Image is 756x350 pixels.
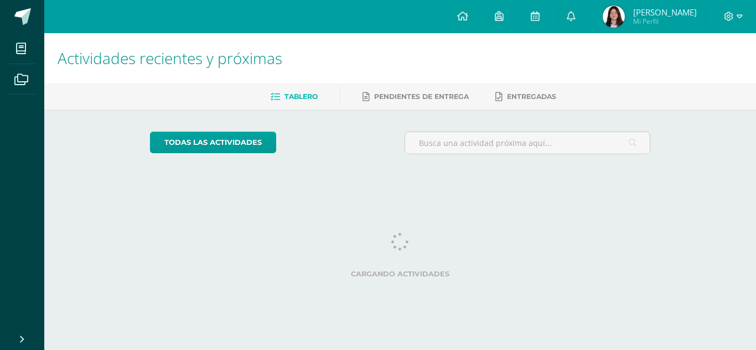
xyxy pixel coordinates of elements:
span: [PERSON_NAME] [633,7,697,18]
input: Busca una actividad próxima aquí... [405,132,650,154]
span: Entregadas [507,92,556,101]
span: Tablero [284,92,318,101]
a: Tablero [271,88,318,106]
img: f569adfe20e9fe3c2d6cb57b6bfc406b.png [603,6,625,28]
span: Actividades recientes y próximas [58,48,282,69]
a: todas las Actividades [150,132,276,153]
a: Pendientes de entrega [363,88,469,106]
label: Cargando actividades [150,270,651,278]
span: Pendientes de entrega [374,92,469,101]
span: Mi Perfil [633,17,697,26]
a: Entregadas [495,88,556,106]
